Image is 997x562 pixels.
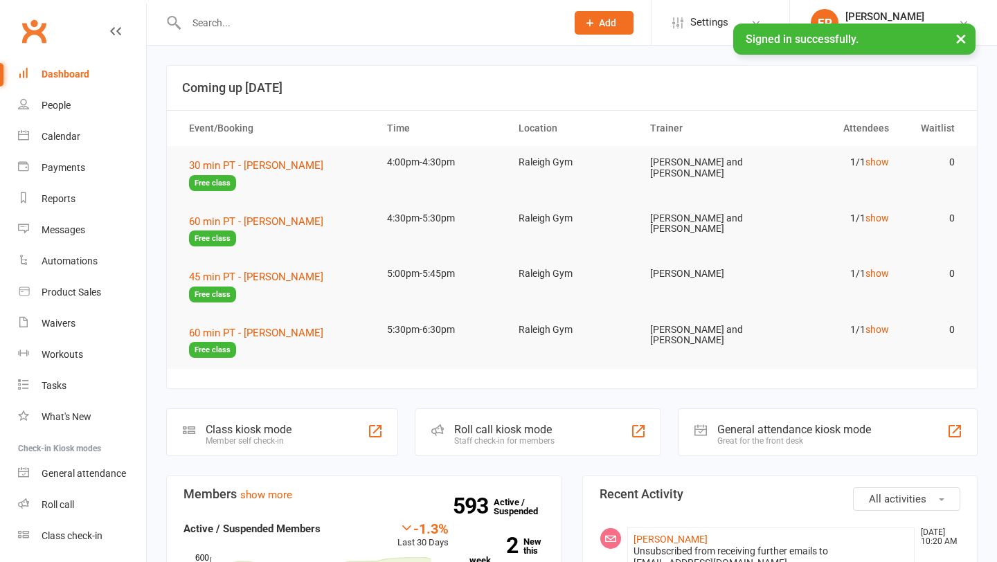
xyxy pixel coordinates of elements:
[206,423,291,436] div: Class kiosk mode
[18,489,146,520] a: Roll call
[18,277,146,308] a: Product Sales
[901,314,967,346] td: 0
[42,318,75,329] div: Waivers
[18,90,146,121] a: People
[769,111,901,146] th: Attendees
[845,23,924,35] div: Bellingen Fitness
[506,314,638,346] td: Raleigh Gym
[397,520,449,536] div: -1.3%
[18,401,146,433] a: What's New
[638,146,769,190] td: [PERSON_NAME] and [PERSON_NAME]
[189,269,362,302] button: 45 min PT - [PERSON_NAME]Free class
[469,535,518,556] strong: 2
[397,520,449,550] div: Last 30 Days
[18,458,146,489] a: General attendance kiosk mode
[901,202,967,235] td: 0
[769,202,901,235] td: 1/1
[18,308,146,339] a: Waivers
[599,17,616,28] span: Add
[454,423,555,436] div: Roll call kiosk mode
[18,246,146,277] a: Automations
[206,436,291,446] div: Member self check-in
[769,257,901,290] td: 1/1
[865,156,889,167] a: show
[690,7,728,38] span: Settings
[600,487,960,501] h3: Recent Activity
[240,489,292,501] a: show more
[375,146,506,179] td: 4:00pm-4:30pm
[183,523,321,535] strong: Active / Suspended Members
[638,111,769,146] th: Trainer
[182,13,557,33] input: Search...
[42,162,85,173] div: Payments
[42,380,66,391] div: Tasks
[42,349,83,360] div: Workouts
[42,287,101,298] div: Product Sales
[189,271,323,283] span: 45 min PT - [PERSON_NAME]
[375,314,506,346] td: 5:30pm-6:30pm
[746,33,859,46] span: Signed in successfully.
[42,100,71,111] div: People
[42,468,126,479] div: General attendance
[506,111,638,146] th: Location
[182,81,962,95] h3: Coming up [DATE]
[717,423,871,436] div: General attendance kiosk mode
[42,411,91,422] div: What's New
[42,255,98,266] div: Automations
[375,202,506,235] td: 4:30pm-5:30pm
[453,496,494,516] strong: 593
[42,224,85,235] div: Messages
[18,370,146,401] a: Tasks
[42,131,80,142] div: Calendar
[18,520,146,552] a: Class kiosk mode
[769,146,901,179] td: 1/1
[914,528,960,546] time: [DATE] 10:20 AM
[865,268,889,279] a: show
[575,11,634,35] button: Add
[638,314,769,357] td: [PERSON_NAME] and [PERSON_NAME]
[189,213,362,247] button: 60 min PT - [PERSON_NAME]Free class
[189,215,323,228] span: 60 min PT - [PERSON_NAME]
[638,257,769,290] td: [PERSON_NAME]
[18,183,146,215] a: Reports
[811,9,838,37] div: EP
[42,69,89,80] div: Dashboard
[189,230,236,246] span: Free class
[18,59,146,90] a: Dashboard
[42,530,102,541] div: Class check-in
[853,487,960,511] button: All activities
[506,146,638,179] td: Raleigh Gym
[506,202,638,235] td: Raleigh Gym
[17,14,51,48] a: Clubworx
[454,436,555,446] div: Staff check-in for members
[901,111,967,146] th: Waitlist
[42,193,75,204] div: Reports
[18,152,146,183] a: Payments
[634,534,708,545] a: [PERSON_NAME]
[18,339,146,370] a: Workouts
[769,314,901,346] td: 1/1
[375,257,506,290] td: 5:00pm-5:45pm
[901,257,967,290] td: 0
[189,327,323,339] span: 60 min PT - [PERSON_NAME]
[494,487,555,526] a: 593Active / Suspended
[189,159,323,172] span: 30 min PT - [PERSON_NAME]
[869,493,926,505] span: All activities
[18,121,146,152] a: Calendar
[949,24,973,53] button: ×
[189,325,362,359] button: 60 min PT - [PERSON_NAME]Free class
[189,175,236,191] span: Free class
[183,487,544,501] h3: Members
[638,202,769,246] td: [PERSON_NAME] and [PERSON_NAME]
[901,146,967,179] td: 0
[189,157,362,191] button: 30 min PT - [PERSON_NAME]Free class
[375,111,506,146] th: Time
[42,499,74,510] div: Roll call
[506,257,638,290] td: Raleigh Gym
[189,287,236,302] span: Free class
[865,324,889,335] a: show
[18,215,146,246] a: Messages
[865,212,889,224] a: show
[177,111,375,146] th: Event/Booking
[189,342,236,358] span: Free class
